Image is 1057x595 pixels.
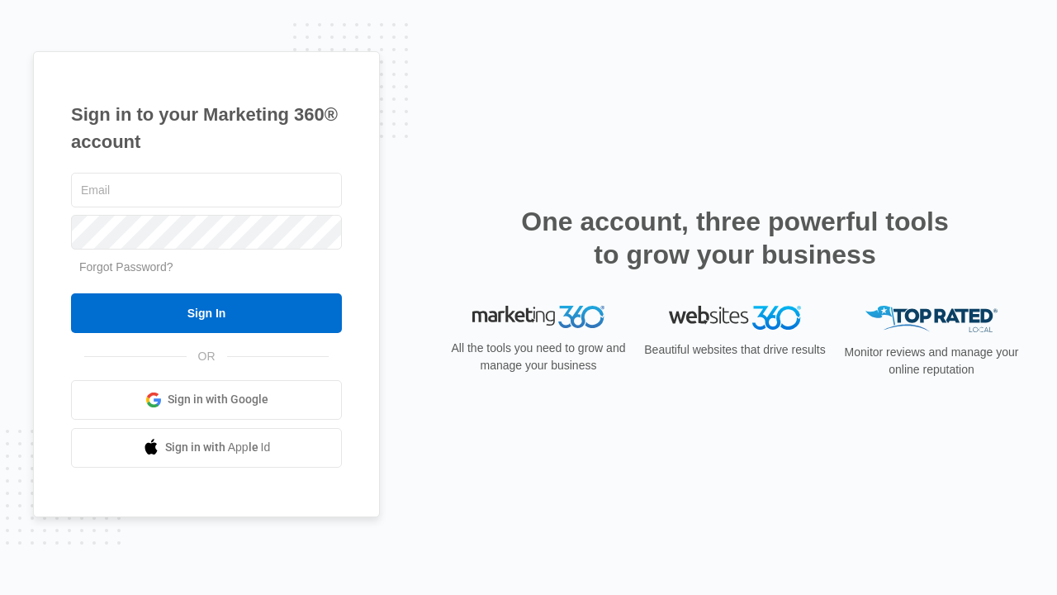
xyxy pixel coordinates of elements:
[516,205,954,271] h2: One account, three powerful tools to grow your business
[472,306,604,329] img: Marketing 360
[168,391,268,408] span: Sign in with Google
[79,260,173,274] a: Forgot Password?
[71,101,342,155] h1: Sign in to your Marketing 360® account
[187,348,227,365] span: OR
[446,340,631,374] p: All the tools you need to grow and manage your business
[865,306,998,333] img: Top Rated Local
[71,293,342,333] input: Sign In
[165,439,271,456] span: Sign in with Apple Id
[71,428,342,468] a: Sign in with Apple Id
[839,344,1024,378] p: Monitor reviews and manage your online reputation
[642,341,827,359] p: Beautiful websites that drive results
[669,306,801,330] img: Websites 360
[71,380,342,420] a: Sign in with Google
[71,173,342,207] input: Email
